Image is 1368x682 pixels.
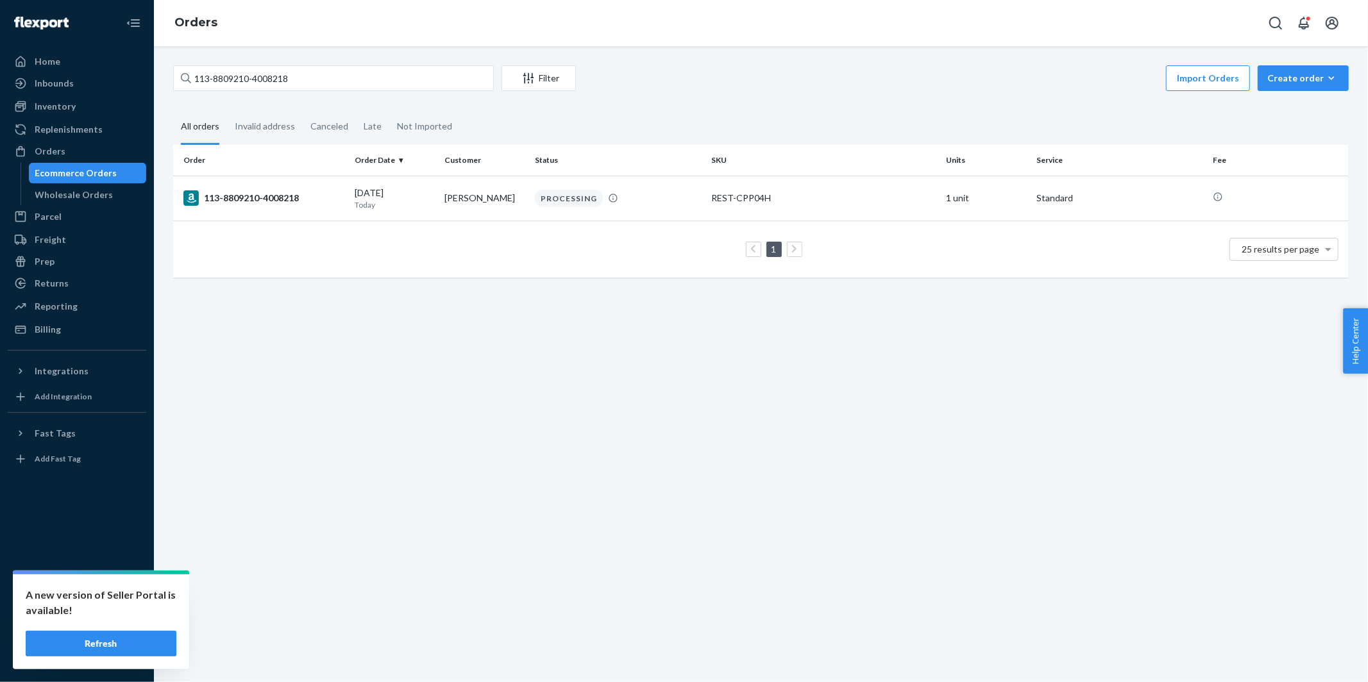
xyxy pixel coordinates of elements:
[164,4,228,42] ol: breadcrumbs
[1242,244,1320,254] span: 25 results per page
[8,361,146,381] button: Integrations
[355,199,435,210] p: Today
[1343,308,1368,374] button: Help Center
[35,391,92,402] div: Add Integration
[35,210,62,223] div: Parcel
[8,51,146,72] a: Home
[1208,145,1349,176] th: Fee
[502,65,576,91] button: Filter
[35,427,76,440] div: Fast Tags
[29,163,147,183] a: Ecommerce Orders
[942,145,1032,176] th: Units
[35,167,117,179] div: Ecommerce Orders
[26,587,176,618] p: A new version of Seller Portal is available!
[1263,10,1288,36] button: Open Search Box
[8,229,146,250] a: Freight
[1291,10,1317,36] button: Open notifications
[35,277,69,290] div: Returns
[35,255,55,268] div: Prep
[439,176,530,220] td: [PERSON_NAME]
[174,15,217,29] a: Orders
[1267,72,1339,85] div: Create order
[8,96,146,117] a: Inventory
[183,190,344,206] div: 113-8809210-4008218
[8,581,146,601] a: Settings
[364,110,382,143] div: Late
[706,145,942,176] th: SKU
[502,72,575,85] div: Filter
[8,449,146,469] a: Add Fast Tag
[444,154,525,165] div: Customer
[8,423,146,444] button: Fast Tags
[35,453,81,464] div: Add Fast Tag
[35,55,60,68] div: Home
[8,119,146,140] a: Replenishments
[173,65,494,91] input: Search orders
[35,77,74,90] div: Inbounds
[8,646,146,667] button: Give Feedback
[355,187,435,210] div: [DATE]
[235,110,295,143] div: Invalid address
[8,206,146,227] a: Parcel
[121,10,146,36] button: Close Navigation
[14,17,69,29] img: Flexport logo
[1036,192,1203,204] p: Standard
[35,233,66,246] div: Freight
[35,323,61,336] div: Billing
[942,176,1032,220] td: 1 unit
[1319,10,1345,36] button: Open account menu
[8,251,146,272] a: Prep
[35,300,78,313] div: Reporting
[769,244,779,254] a: Page 1 is your current page
[26,631,176,656] button: Refresh
[173,145,350,176] th: Order
[35,188,114,201] div: Wholesale Orders
[35,100,76,113] div: Inventory
[35,123,103,136] div: Replenishments
[8,273,146,294] a: Returns
[35,365,89,378] div: Integrations
[8,624,146,645] a: Help Center
[1031,145,1208,176] th: Service
[8,73,146,94] a: Inbounds
[8,387,146,407] a: Add Integration
[35,145,65,158] div: Orders
[181,110,219,145] div: All orders
[310,110,348,143] div: Canceled
[1166,65,1250,91] button: Import Orders
[711,192,936,204] div: REST-CPP04H
[350,145,440,176] th: Order Date
[535,190,603,207] div: PROCESSING
[8,319,146,340] a: Billing
[29,185,147,205] a: Wholesale Orders
[8,296,146,317] a: Reporting
[8,141,146,162] a: Orders
[530,145,706,176] th: Status
[1258,65,1349,91] button: Create order
[8,603,146,623] a: Talk to Support
[397,110,452,143] div: Not Imported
